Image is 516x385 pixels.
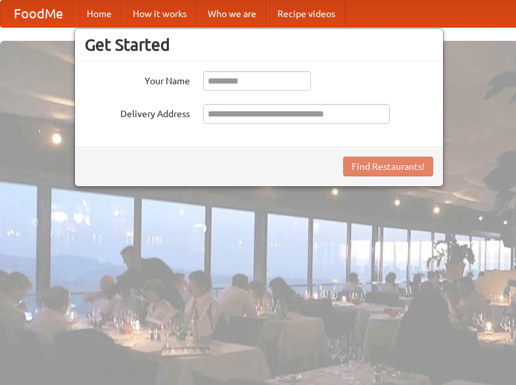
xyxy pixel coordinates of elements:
[197,1,267,27] a: Who we are
[267,1,346,27] a: Recipe videos
[76,1,122,27] a: Home
[85,35,433,55] h3: Get Started
[1,1,76,27] a: FoodMe
[85,71,190,88] label: Your Name
[343,157,433,176] button: Find Restaurants!
[122,1,197,27] a: How it works
[85,104,190,120] label: Delivery Address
